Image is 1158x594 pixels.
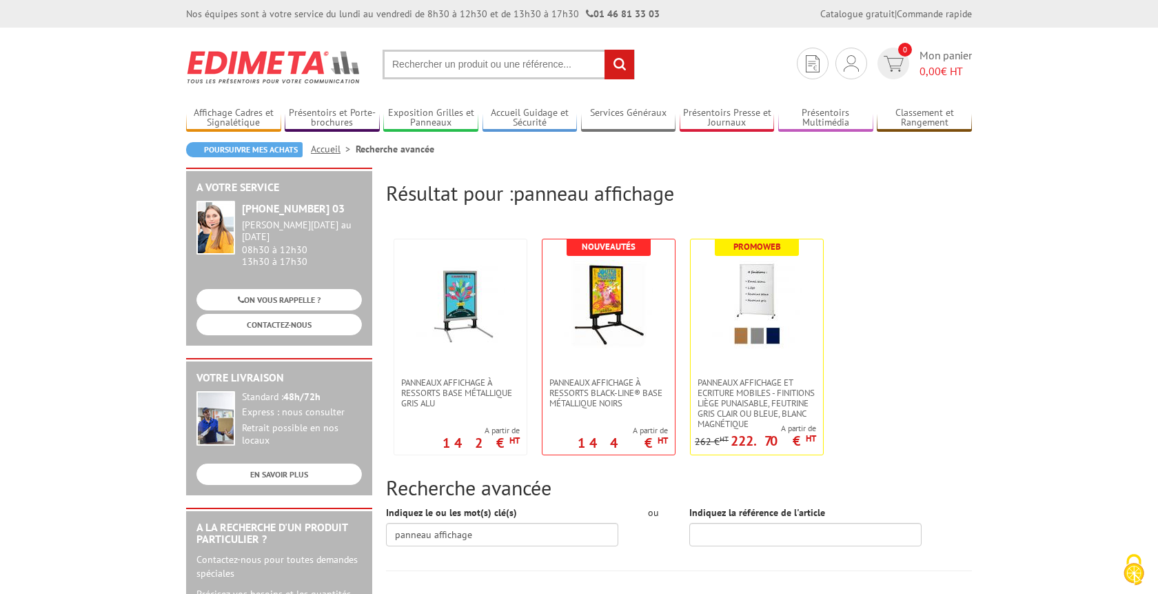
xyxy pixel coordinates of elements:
span: Mon panier [920,48,972,79]
h2: A la recherche d'un produit particulier ? [196,522,362,546]
div: Nos équipes sont à votre service du lundi au vendredi de 8h30 à 12h30 et de 13h30 à 17h30 [186,7,660,21]
a: CONTACTEZ-NOUS [196,314,362,335]
h2: Recherche avancée [386,476,972,499]
li: Recherche avancée [356,142,434,156]
span: Panneaux affichage à ressorts Black-Line® base métallique Noirs [549,377,668,408]
img: Cookies (fenêtre modale) [1117,553,1151,587]
div: | [820,7,972,21]
sup: HT [658,435,668,446]
strong: [PHONE_NUMBER] 03 [242,201,345,215]
a: Exposition Grilles et Panneaux [383,107,478,130]
div: Express : nous consulter [242,406,362,419]
a: Catalogue gratuit [820,8,895,20]
input: rechercher [605,50,634,79]
div: [PERSON_NAME][DATE] au [DATE] [242,219,362,243]
a: EN SAVOIR PLUS [196,464,362,485]
p: 262 € [695,437,729,447]
sup: HT [806,433,816,444]
div: Retrait possible en nos locaux [242,422,362,447]
a: Panneaux Affichage et Ecriture Mobiles - finitions liège punaisable, feutrine gris clair ou bleue... [691,377,823,429]
span: 0 [898,43,912,57]
img: devis rapide [806,55,820,72]
a: Affichage Cadres et Signalétique [186,107,281,130]
sup: HT [720,434,729,444]
p: Contactez-nous pour toutes demandes spéciales [196,553,362,580]
span: panneau affichage [514,179,674,206]
span: A partir de [443,425,520,436]
a: Panneaux affichage à ressorts Black-Line® base métallique Noirs [542,377,675,408]
b: Nouveautés [582,241,636,253]
span: A partir de [695,423,816,434]
span: Panneaux Affichage et Ecriture Mobiles - finitions liège punaisable, feutrine gris clair ou bleue... [698,377,816,429]
a: Accueil Guidage et Sécurité [482,107,578,130]
img: widget-livraison.jpg [196,391,235,446]
sup: HT [509,435,520,446]
img: Panneaux Affichage et Ecriture Mobiles - finitions liège punaisable, feutrine gris clair ou bleue... [712,260,802,350]
a: ON VOUS RAPPELLE ? [196,289,362,310]
img: Panneaux affichage à ressorts base métallique Gris Alu [416,260,505,350]
a: Panneaux affichage à ressorts base métallique Gris Alu [394,377,527,408]
p: 144 € [578,439,668,447]
span: Panneaux affichage à ressorts base métallique Gris Alu [401,377,520,408]
a: Présentoirs Multimédia [778,107,873,130]
h2: A votre service [196,181,362,194]
button: Cookies (fenêtre modale) [1110,547,1158,594]
label: Indiquez le ou les mot(s) clé(s) [386,506,517,519]
a: Présentoirs Presse et Journaux [680,107,775,130]
b: Promoweb [733,241,781,253]
img: widget-service.jpg [196,201,235,255]
a: devis rapide 0 Mon panier 0,00€ HT [874,48,972,79]
a: Classement et Rangement [877,107,972,130]
a: Accueil [311,143,356,155]
span: A partir de [578,425,668,436]
img: devis rapide [884,56,904,72]
img: devis rapide [844,55,859,72]
div: ou [639,506,669,519]
span: 0,00 [920,64,941,78]
img: Panneaux affichage à ressorts Black-Line® base métallique Noirs [564,260,653,350]
div: Standard : [242,391,362,404]
p: 142 € [443,439,520,447]
span: € HT [920,63,972,79]
strong: 01 46 81 33 03 [586,8,660,20]
p: 222.70 € [731,437,816,445]
h2: Résultat pour : [386,181,972,204]
input: Rechercher un produit ou une référence... [383,50,635,79]
a: Poursuivre mes achats [186,142,303,157]
h2: Votre livraison [196,372,362,384]
div: 08h30 à 12h30 13h30 à 17h30 [242,219,362,267]
a: Services Généraux [581,107,676,130]
a: Présentoirs et Porte-brochures [285,107,380,130]
strong: 48h/72h [283,390,321,403]
img: Edimeta [186,41,362,92]
a: Commande rapide [897,8,972,20]
label: Indiquez la référence de l'article [689,506,825,519]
